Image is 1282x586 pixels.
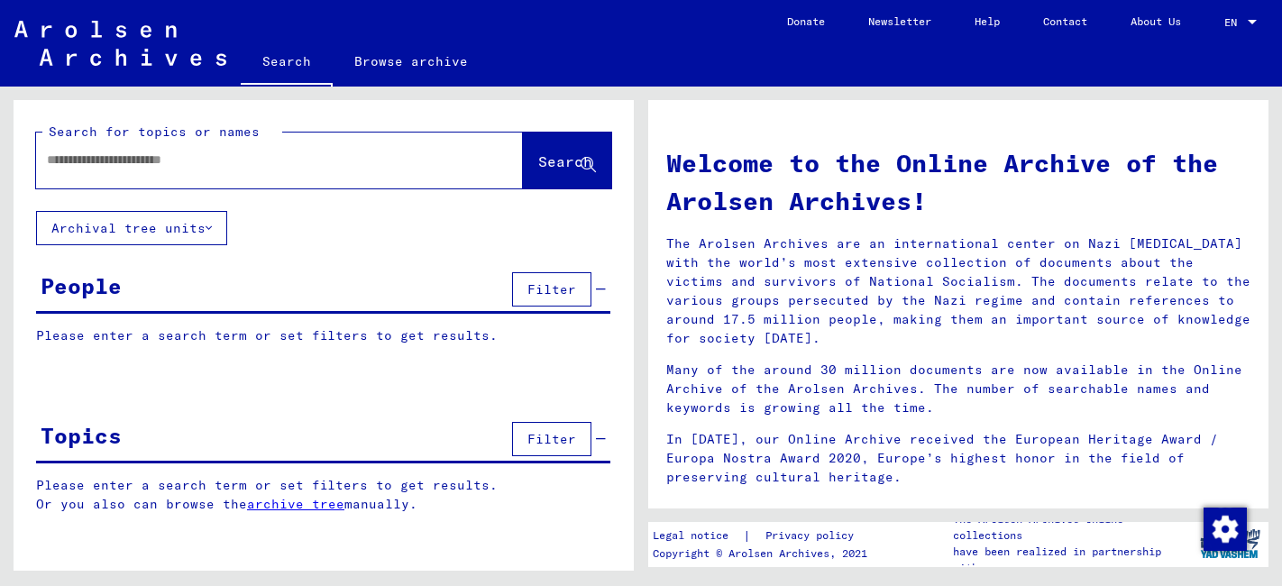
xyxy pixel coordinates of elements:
p: Please enter a search term or set filters to get results. Or you also can browse the manually. [36,476,611,514]
a: Privacy policy [751,526,875,545]
button: Search [523,133,611,188]
p: In [DATE], our Online Archive received the European Heritage Award / Europa Nostra Award 2020, Eu... [666,430,1250,487]
a: Legal notice [653,526,743,545]
button: Archival tree units [36,211,227,245]
p: The Arolsen Archives online collections [953,511,1191,544]
p: Many of the around 30 million documents are now available in the Online Archive of the Arolsen Ar... [666,361,1250,417]
mat-label: Search for topics or names [49,124,260,140]
a: archive tree [247,496,344,512]
button: Filter [512,422,591,456]
span: EN [1224,16,1244,29]
p: The Arolsen Archives are an international center on Nazi [MEDICAL_DATA] with the world’s most ext... [666,234,1250,348]
span: Search [538,152,592,170]
p: Copyright © Arolsen Archives, 2021 [653,545,875,562]
p: have been realized in partnership with [953,544,1191,576]
span: Filter [527,281,576,298]
div: People [41,270,122,302]
button: Filter [512,272,591,307]
p: Please enter a search term or set filters to get results. [36,326,610,345]
img: Arolsen_neg.svg [14,21,226,66]
h1: Welcome to the Online Archive of the Arolsen Archives! [666,144,1250,220]
a: Search [241,40,333,87]
img: yv_logo.png [1196,521,1264,566]
span: Filter [527,431,576,447]
div: | [653,526,875,545]
div: Topics [41,419,122,452]
img: Change consent [1204,508,1247,551]
a: Browse archive [333,40,490,83]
